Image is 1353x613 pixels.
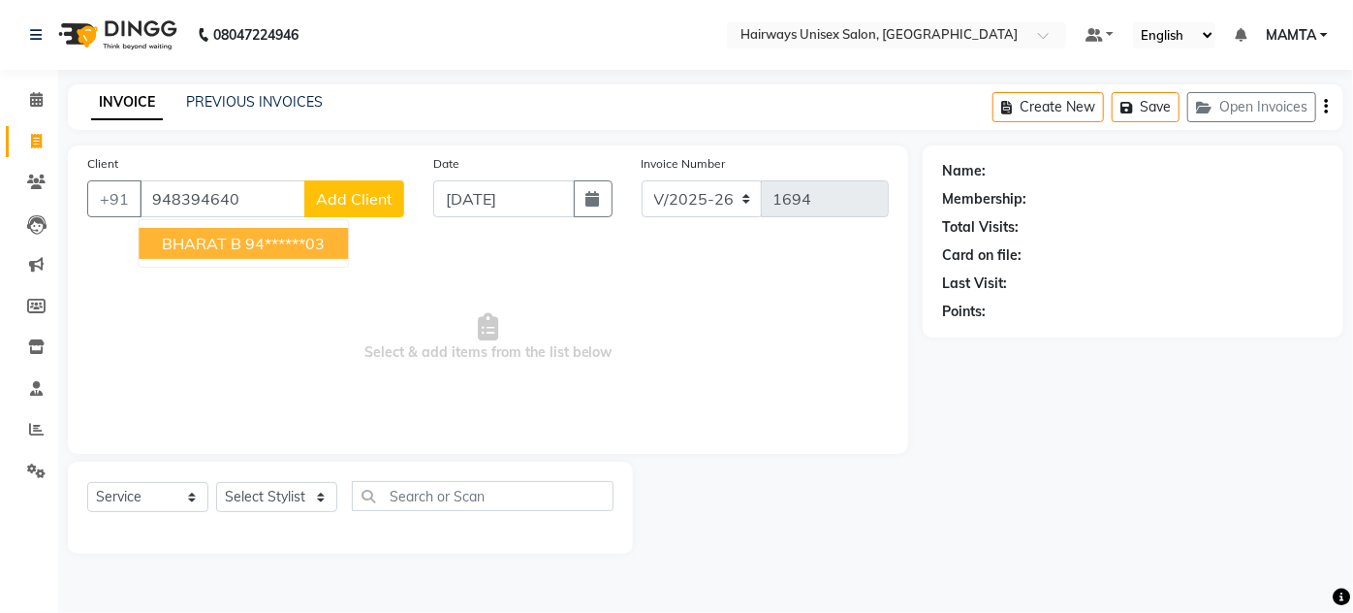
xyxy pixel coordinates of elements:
div: Points: [942,302,986,322]
button: Add Client [304,180,404,217]
button: +91 [87,180,142,217]
div: Card on file: [942,245,1022,266]
b: 08047224946 [213,8,299,62]
label: Invoice Number [642,155,726,173]
div: Membership: [942,189,1026,210]
span: BHARAT B [162,234,241,253]
a: INVOICE [91,85,163,120]
div: Total Visits: [942,217,1019,238]
a: PREVIOUS INVOICES [186,93,323,111]
img: logo [49,8,182,62]
button: Open Invoices [1187,92,1316,122]
input: Search by Name/Mobile/Email/Code [140,180,305,217]
div: Last Visit: [942,274,1007,294]
input: Search or Scan [352,481,614,511]
label: Date [433,155,459,173]
span: Add Client [316,189,393,209]
div: Name: [942,161,986,181]
span: Select & add items from the list below [87,241,889,435]
button: Create New [992,92,1104,122]
button: Save [1112,92,1180,122]
label: Client [87,155,118,173]
span: MAMTA [1266,25,1316,46]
